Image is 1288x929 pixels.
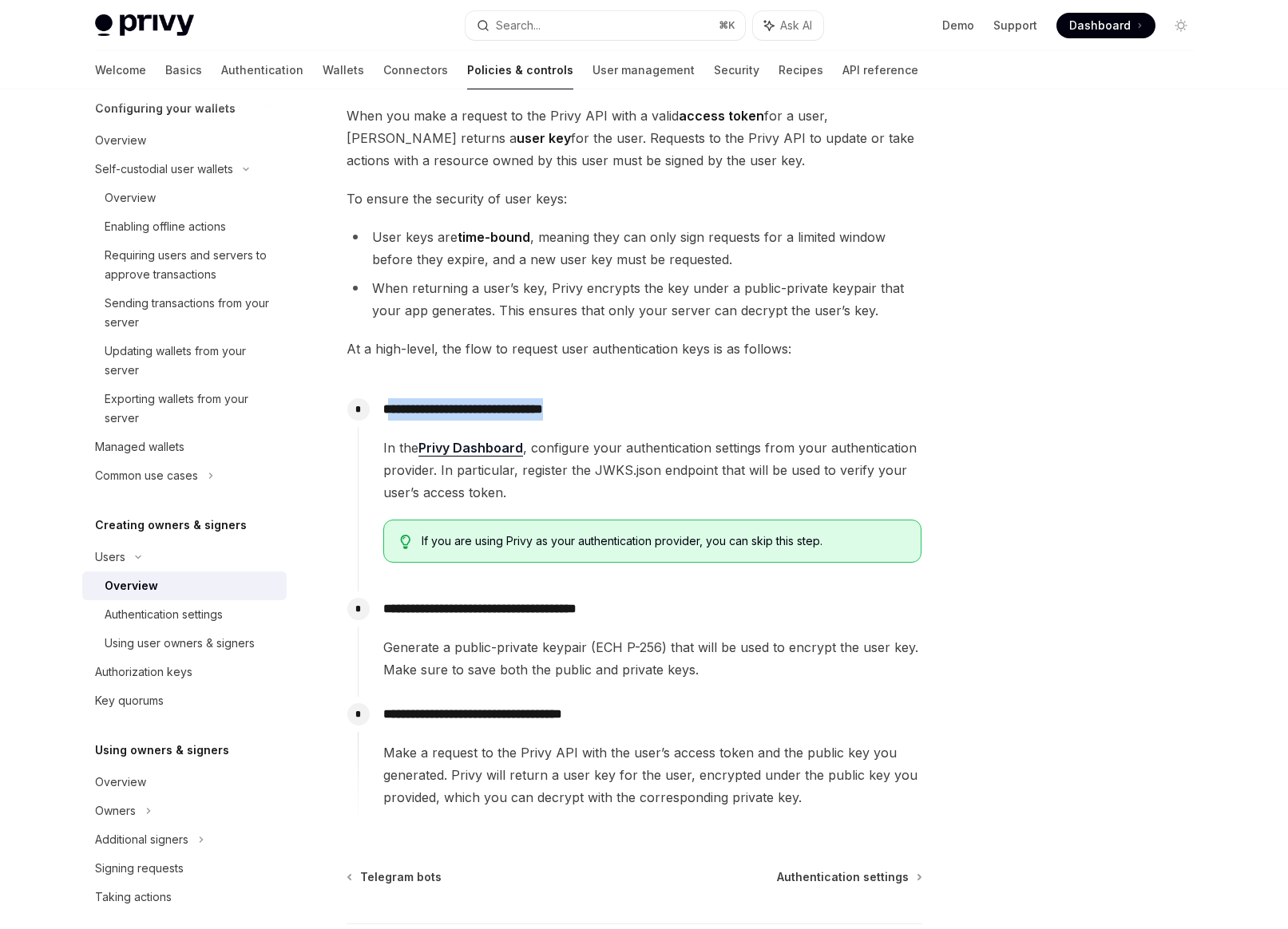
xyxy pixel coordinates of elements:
[383,437,921,504] span: In the , configure your authentication settings from your authentication provider. In particular,...
[467,51,573,89] a: Policies & controls
[347,226,922,271] li: User keys are , meaning they can only sign requests for a limited window before they expire, and ...
[95,14,194,37] img: light logo
[105,246,277,284] div: Requiring users and servers to approve transactions
[95,773,146,792] div: Overview
[993,18,1037,34] a: Support
[383,51,448,89] a: Connectors
[95,887,172,907] div: Taking actions
[82,629,287,658] a: Using user owners & signers
[753,11,823,40] button: Ask AI
[95,859,184,878] div: Signing requests
[779,51,823,89] a: Recipes
[82,768,287,797] a: Overview
[418,440,523,457] a: Privy Dashboard
[165,51,202,89] a: Basics
[347,338,922,360] span: At a high-level, the flow to request user authentication keys is as follows:
[82,854,287,883] a: Signing requests
[1069,18,1131,34] span: Dashboard
[105,188,156,208] div: Overview
[95,516,247,535] h5: Creating owners & signers
[82,337,287,385] a: Updating wallets from your server
[714,51,759,89] a: Security
[95,160,233,179] div: Self-custodial user wallets
[347,188,922,210] span: To ensure the security of user keys:
[383,636,921,681] span: Generate a public-private keypair (ECH P-256) that will be used to encrypt the user key. Make sur...
[777,869,921,885] a: Authentication settings
[82,289,287,337] a: Sending transactions from your server
[679,108,764,124] strong: access token
[323,51,364,89] a: Wallets
[82,883,287,911] a: Taking actions
[95,131,146,150] div: Overview
[82,385,287,433] a: Exporting wallets from your server
[719,19,735,32] span: ⌘ K
[105,294,277,332] div: Sending transactions from your server
[780,18,812,34] span: Ask AI
[105,576,158,595] div: Overview
[348,869,442,885] a: Telegram bots
[105,634,255,653] div: Using user owners & signers
[842,51,918,89] a: API reference
[592,51,695,89] a: User management
[466,11,745,40] button: Search...⌘K
[95,801,136,820] div: Owners
[347,105,922,172] span: When you make a request to the Privy API with a valid for a user, [PERSON_NAME] returns a for the...
[95,466,198,485] div: Common use cases
[95,741,229,760] h5: Using owners & signers
[458,229,530,245] strong: time-bound
[95,548,125,567] div: Users
[777,869,909,885] span: Authentication settings
[105,605,223,624] div: Authentication settings
[95,691,164,710] div: Key quorums
[517,130,571,146] strong: user key
[82,571,287,600] a: Overview
[400,535,411,549] svg: Tip
[105,217,226,236] div: Enabling offline actions
[347,277,922,322] li: When returning a user’s key, Privy encrypts the key under a public-private keypair that your app ...
[82,686,287,715] a: Key quorums
[82,184,287,212] a: Overview
[105,389,277,428] div: Exporting wallets from your server
[82,600,287,629] a: Authentication settings
[95,51,146,89] a: Welcome
[82,241,287,289] a: Requiring users and servers to approve transactions
[221,51,303,89] a: Authentication
[82,658,287,686] a: Authorization keys
[95,437,184,457] div: Managed wallets
[1168,13,1194,38] button: Toggle dark mode
[95,830,188,849] div: Additional signers
[942,18,974,34] a: Demo
[82,433,287,461] a: Managed wallets
[82,126,287,155] a: Overview
[383,741,921,808] span: Make a request to the Privy API with the user’s access token and the public key you generated. Pr...
[422,533,905,549] span: If you are using Privy as your authentication provider, you can skip this step.
[496,16,541,35] div: Search...
[82,212,287,241] a: Enabling offline actions
[105,342,277,380] div: Updating wallets from your server
[95,662,192,682] div: Authorization keys
[360,869,442,885] span: Telegram bots
[1056,13,1155,38] a: Dashboard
